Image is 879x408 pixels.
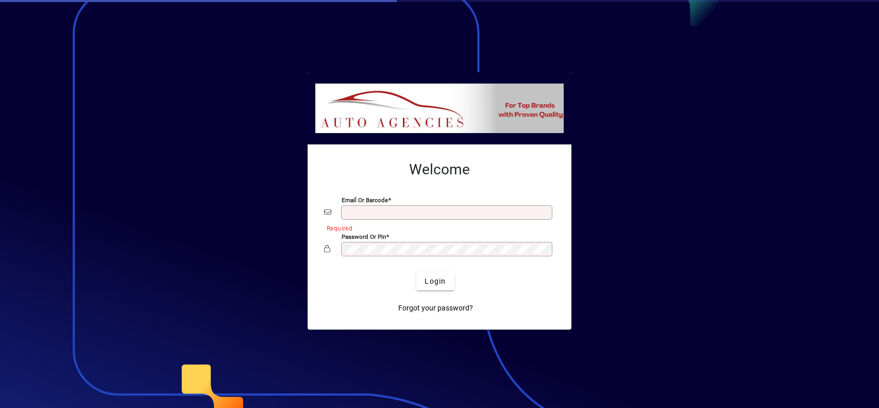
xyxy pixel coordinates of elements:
button: Login [416,272,454,290]
mat-label: Password or Pin [342,233,386,240]
a: Forgot your password? [394,299,477,317]
mat-error: Required [327,222,547,233]
span: Login [425,276,446,287]
mat-label: Email or Barcode [342,197,388,204]
h2: Welcome [324,161,555,178]
span: Forgot your password? [398,303,473,314]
